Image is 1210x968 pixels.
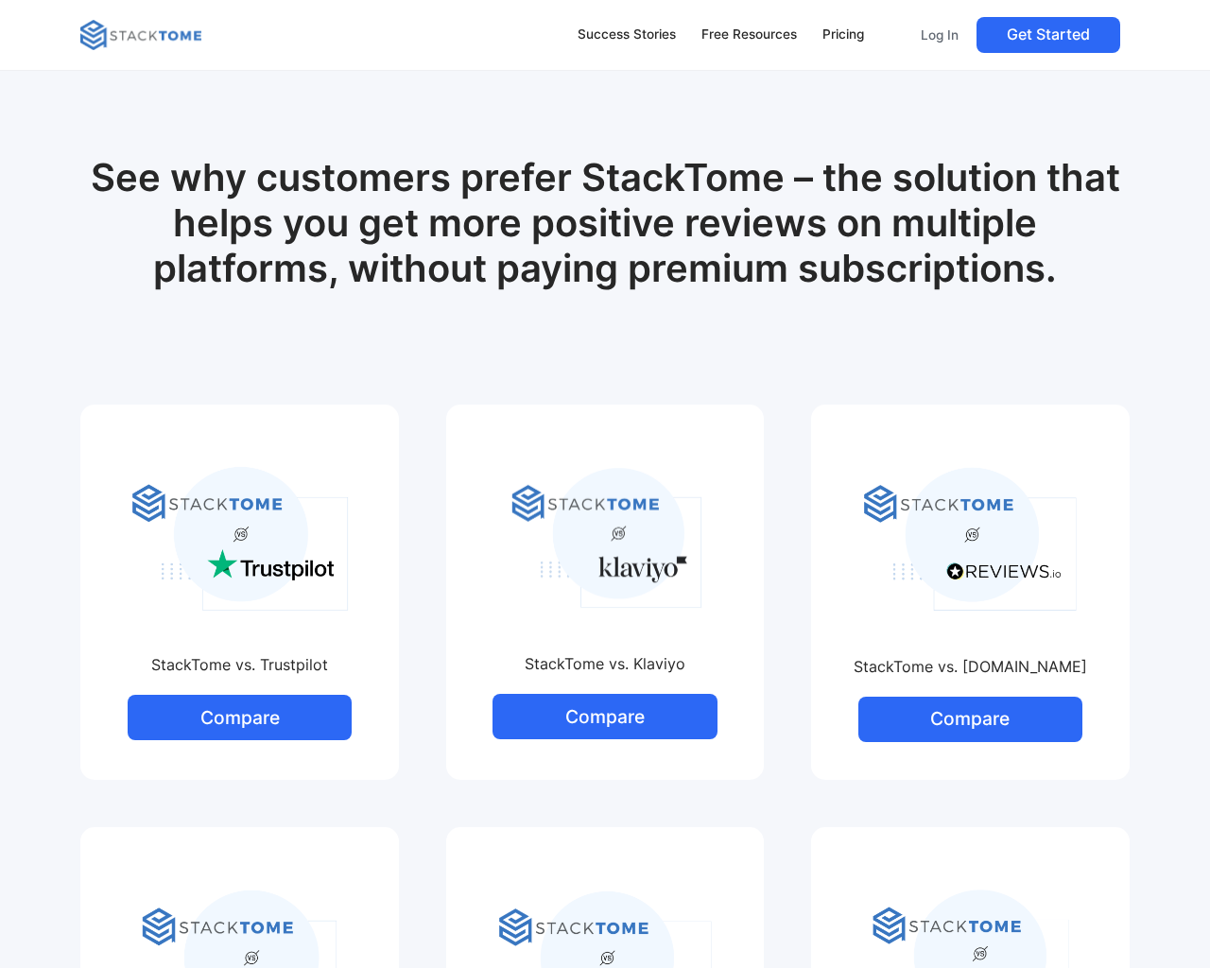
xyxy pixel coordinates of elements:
a: Free Resources [693,15,806,55]
h1: See why customers prefer StackTome – the solution that helps you get more positive reviews on mul... [80,155,1129,291]
a: Compare [858,697,1082,742]
a: Get Started [977,17,1120,53]
a: Success Stories [569,15,685,55]
div: StackTome vs. Klaviyo [465,652,745,675]
a: Log In [910,17,968,53]
div: StackTome vs. Trustpilot [99,653,379,676]
div: StackTome vs. [DOMAIN_NAME] [830,655,1110,678]
div: Pricing [822,25,864,45]
div: Success Stories [578,25,676,45]
a: Compare [128,695,352,740]
a: Compare [493,694,717,739]
p: Log In [921,26,959,43]
a: Pricing [814,15,873,55]
div: Free Resources [701,25,797,45]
